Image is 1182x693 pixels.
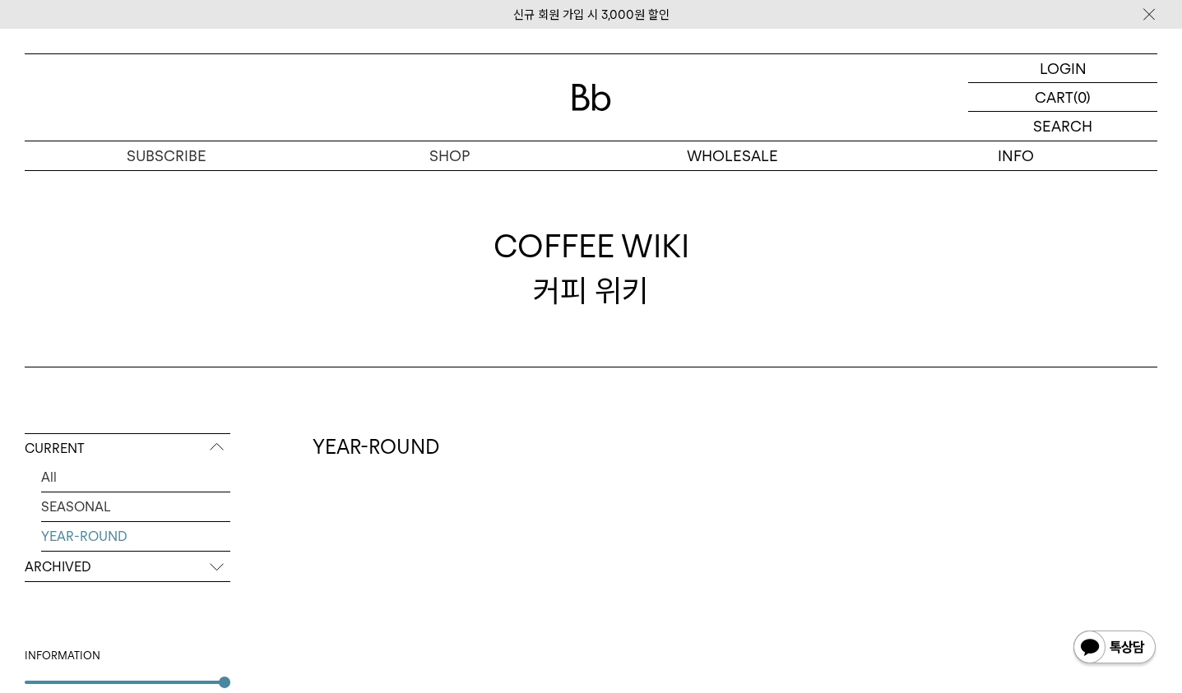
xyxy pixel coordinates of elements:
[874,141,1157,170] p: INFO
[1040,54,1087,82] p: LOGIN
[513,7,670,22] a: 신규 회원 가입 시 3,000원 할인
[41,522,230,551] a: YEAR-ROUND
[41,492,230,521] a: SEASONAL
[1072,629,1157,668] img: 카카오톡 채널 1:1 채팅 버튼
[41,463,230,492] a: All
[308,141,591,170] a: SHOP
[25,552,230,582] p: ARCHIVED
[25,434,230,464] p: CURRENT
[968,83,1157,112] a: CART (0)
[494,224,689,268] span: COFFEE WIKI
[25,141,308,170] a: SUBSCRIBE
[494,224,689,312] div: 커피 위키
[25,648,230,664] div: INFORMATION
[572,84,611,111] img: 로고
[313,433,1157,461] h2: YEAR-ROUND
[1035,83,1073,111] p: CART
[1073,83,1091,111] p: (0)
[591,141,874,170] p: WHOLESALE
[1033,112,1092,141] p: SEARCH
[968,54,1157,83] a: LOGIN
